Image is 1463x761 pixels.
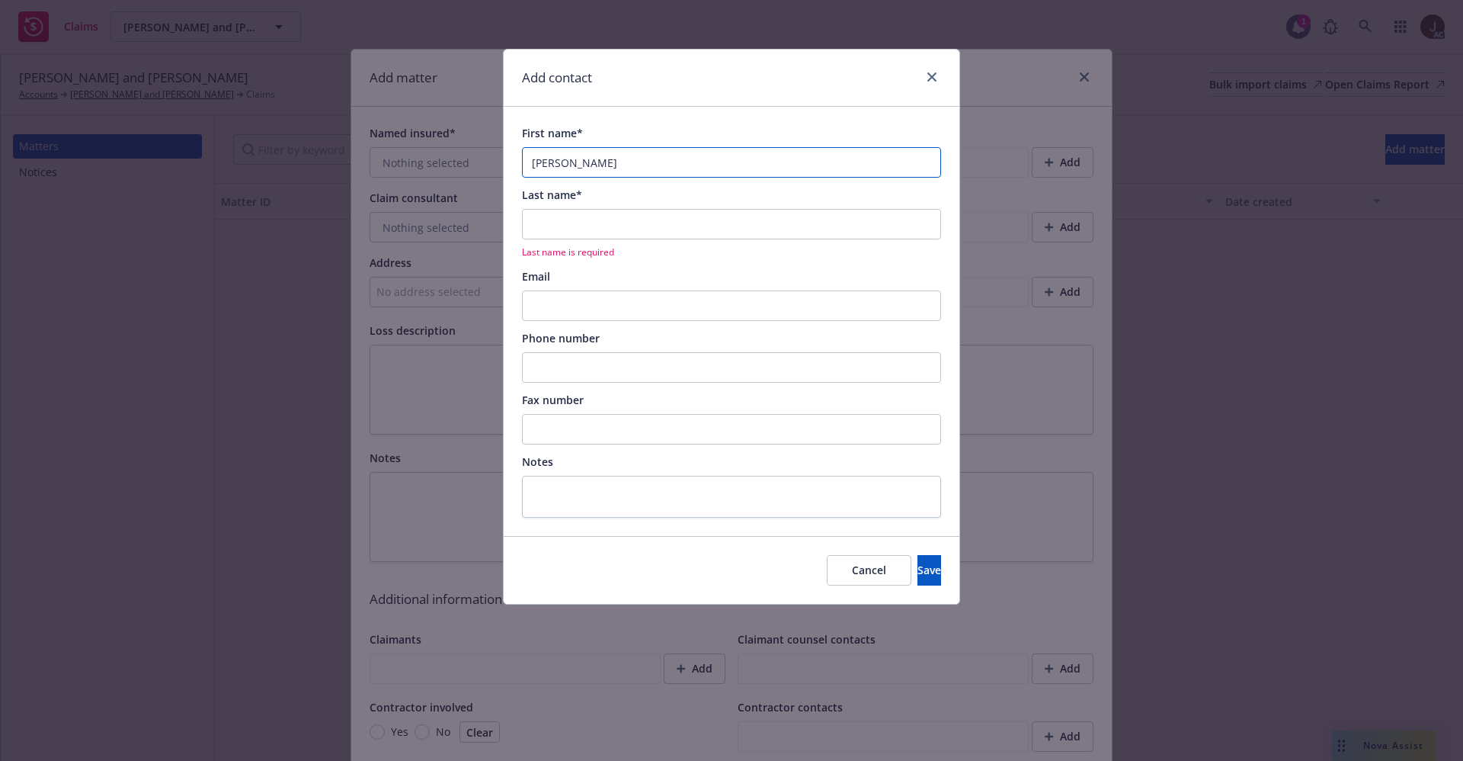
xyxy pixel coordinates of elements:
[522,246,941,258] span: Last name is required
[917,555,941,586] button: Save
[522,393,584,407] span: Fax number
[522,68,592,88] h1: Add contact
[827,555,911,586] button: Cancel
[522,454,553,469] span: Notes
[522,188,582,202] span: Last name*
[923,68,941,86] a: close
[852,563,886,577] span: Cancel
[522,126,583,140] span: First name*
[522,269,550,284] span: Email
[917,563,941,577] span: Save
[522,331,600,345] span: Phone number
